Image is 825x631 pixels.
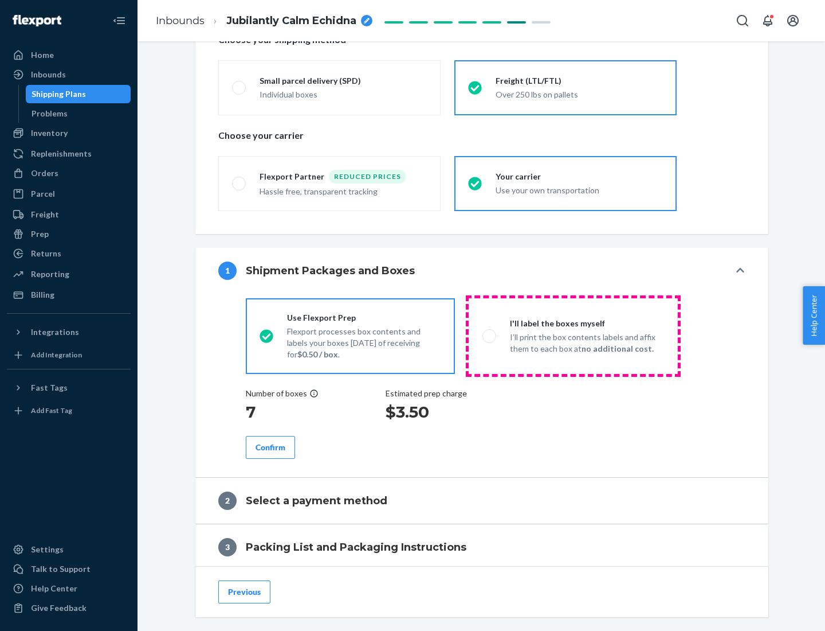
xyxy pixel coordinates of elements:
a: Help Center [7,579,131,598]
div: Over 250 lbs on pallets [496,89,663,100]
div: Parcel [31,188,55,200]
button: Fast Tags [7,379,131,397]
a: Settings [7,540,131,559]
button: 2Select a payment method [195,478,768,524]
span: Jubilantly Calm Echidna [226,14,356,29]
h1: $3.50 [386,402,467,422]
div: Inventory [31,127,68,139]
div: 3 [218,538,237,556]
button: 1Shipment Packages and Boxes [195,248,768,294]
div: Prep [31,228,49,240]
button: Give Feedback [7,599,131,617]
p: Flexport processes box contents and labels your boxes [DATE] of receiving for . [287,326,441,360]
a: Prep [7,225,131,243]
div: Confirm [256,442,285,453]
button: Open Search Box [731,9,754,32]
button: Help Center [803,286,825,345]
div: Number of boxes [246,388,319,399]
button: 3Packing List and Packaging Instructions [195,524,768,570]
div: Add Integration [31,350,82,360]
img: Flexport logo [13,15,61,26]
a: Freight [7,205,131,224]
div: Settings [31,544,64,555]
div: Your carrier [496,171,663,182]
a: Reporting [7,265,131,283]
div: Freight (LTL/FTL) [496,75,663,87]
a: Returns [7,244,131,263]
div: Freight [31,209,59,220]
a: Talk to Support [7,560,131,578]
div: Flexport Partner [260,171,329,182]
button: Confirm [246,436,295,459]
div: Home [31,49,54,61]
h4: Packing List and Packaging Instructions [246,540,466,555]
a: Inbounds [156,14,205,27]
button: Open notifications [756,9,779,32]
a: Parcel [7,185,131,203]
a: Replenishments [7,145,131,163]
div: Use your own transportation [496,185,663,196]
button: Previous [218,581,270,603]
a: Inventory [7,124,131,142]
a: Add Fast Tag [7,402,131,420]
div: Orders [31,168,58,179]
p: Estimated prep charge [386,388,467,399]
a: Inbounds [7,65,131,84]
div: Help Center [31,583,77,594]
div: Problems [32,108,68,119]
div: Shipping Plans [32,88,86,100]
div: Individual boxes [260,89,427,100]
div: Give Feedback [31,602,87,614]
div: Reduced prices [329,170,406,184]
a: Billing [7,286,131,304]
button: Open account menu [781,9,804,32]
h4: Select a payment method [246,493,387,508]
div: Small parcel delivery (SPD) [260,75,427,87]
div: 1 [218,262,237,280]
a: Problems [26,104,131,123]
div: Use Flexport Prep [287,312,441,324]
strong: $0.50 / box [297,349,338,359]
p: I’ll print the box contents labels and affix them to each box at [510,332,664,355]
div: Talk to Support [31,563,91,575]
h1: 7 [246,402,319,422]
div: Integrations [31,326,79,338]
div: I'll label the boxes myself [510,318,664,329]
div: Add Fast Tag [31,406,72,415]
div: Replenishments [31,148,92,159]
button: Close Navigation [108,9,131,32]
div: Returns [31,248,61,259]
div: Reporting [31,268,69,280]
ol: breadcrumbs [147,4,382,38]
a: Shipping Plans [26,85,131,103]
a: Orders [7,164,131,182]
div: 2 [218,492,237,510]
p: Choose your carrier [218,129,745,142]
div: Hassle free, transparent tracking [260,186,427,197]
button: Integrations [7,323,131,341]
div: Billing [31,289,54,301]
div: Fast Tags [31,382,68,394]
div: Inbounds [31,69,66,80]
strong: no additional cost. [582,344,654,353]
a: Home [7,46,131,64]
h4: Shipment Packages and Boxes [246,263,415,278]
a: Add Integration [7,346,131,364]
